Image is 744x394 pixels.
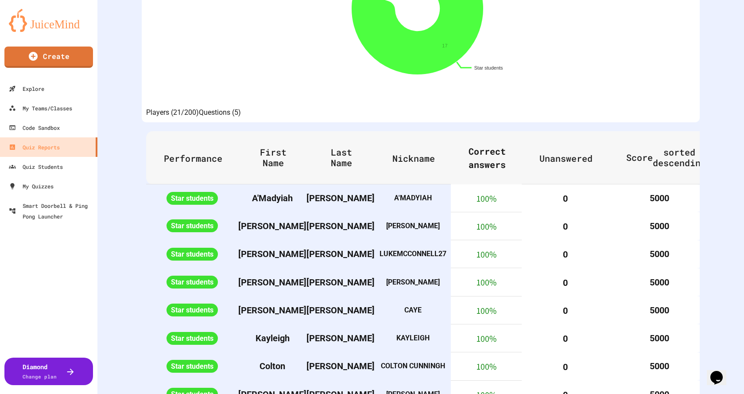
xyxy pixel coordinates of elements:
[164,153,234,164] span: Performance
[23,362,57,381] div: Diamond
[477,277,496,288] span: 100 %
[653,147,706,168] span: sorted descending
[474,65,503,70] text: Star students
[477,192,496,204] span: 100 %
[256,333,290,343] span: Kayleigh
[477,249,496,260] span: 100 %
[477,333,496,344] span: 100 %
[9,103,72,113] div: My Teams/Classes
[238,249,306,259] span: [PERSON_NAME]
[167,219,218,232] span: Star students
[9,9,89,32] img: logo-orange.svg
[167,192,218,205] span: Star students
[256,147,302,168] span: First Name
[199,107,241,118] button: Questions (5)
[626,147,706,168] span: Scoresorted descending
[608,268,710,296] th: 5000
[238,305,306,316] span: [PERSON_NAME]
[146,107,199,118] button: Players (21/200)
[9,161,63,172] div: Quiz Students
[608,240,710,268] th: 5000
[238,277,306,288] span: [PERSON_NAME]
[146,107,241,118] div: basic tabs example
[9,200,94,222] div: Smart Doorbell & Ping Pong Launcher
[375,296,451,324] th: CAYE
[306,361,375,371] span: [PERSON_NAME]
[306,305,375,316] span: [PERSON_NAME]
[608,324,710,352] th: 5000
[375,324,451,352] th: KAYLEIGH
[306,333,375,343] span: [PERSON_NAME]
[306,277,375,288] span: [PERSON_NAME]
[539,153,604,164] span: Unanswered
[9,181,54,191] div: My Quizzes
[563,193,568,204] span: 0
[608,352,710,380] th: 5000
[563,305,568,316] span: 0
[4,358,93,385] button: DiamondChange plan
[324,147,370,168] span: Last Name
[563,277,568,288] span: 0
[608,184,710,212] th: 5000
[167,332,218,345] span: Star students
[9,83,44,94] div: Explore
[375,268,451,296] th: [PERSON_NAME]
[4,47,93,68] a: Create
[167,360,218,373] span: Star students
[260,361,285,371] span: Colton
[608,212,710,240] th: 5000
[306,249,375,259] span: [PERSON_NAME]
[167,276,218,289] span: Star students
[707,359,735,385] iframe: chat widget
[252,193,293,203] span: A'Madyiah
[375,212,451,240] th: [PERSON_NAME]
[306,221,375,231] span: [PERSON_NAME]
[375,352,451,380] th: COLTON CUNNINGH
[23,373,57,380] span: Change plan
[238,221,306,231] span: [PERSON_NAME]
[563,221,568,232] span: 0
[9,122,60,133] div: Code Sandbox
[306,193,375,203] span: [PERSON_NAME]
[563,249,568,260] span: 0
[477,304,496,316] span: 100 %
[563,361,568,372] span: 0
[469,144,517,171] span: Correct answers
[563,333,568,344] span: 0
[375,184,451,212] th: A'MADYIAH
[375,240,451,268] th: LUKEMCCONNELL27
[9,142,60,152] div: Quiz Reports
[477,361,496,372] span: 100 %
[167,304,218,316] span: Star students
[167,248,218,261] span: Star students
[477,221,496,232] span: 100 %
[608,296,710,324] th: 5000
[392,153,446,164] span: Nickname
